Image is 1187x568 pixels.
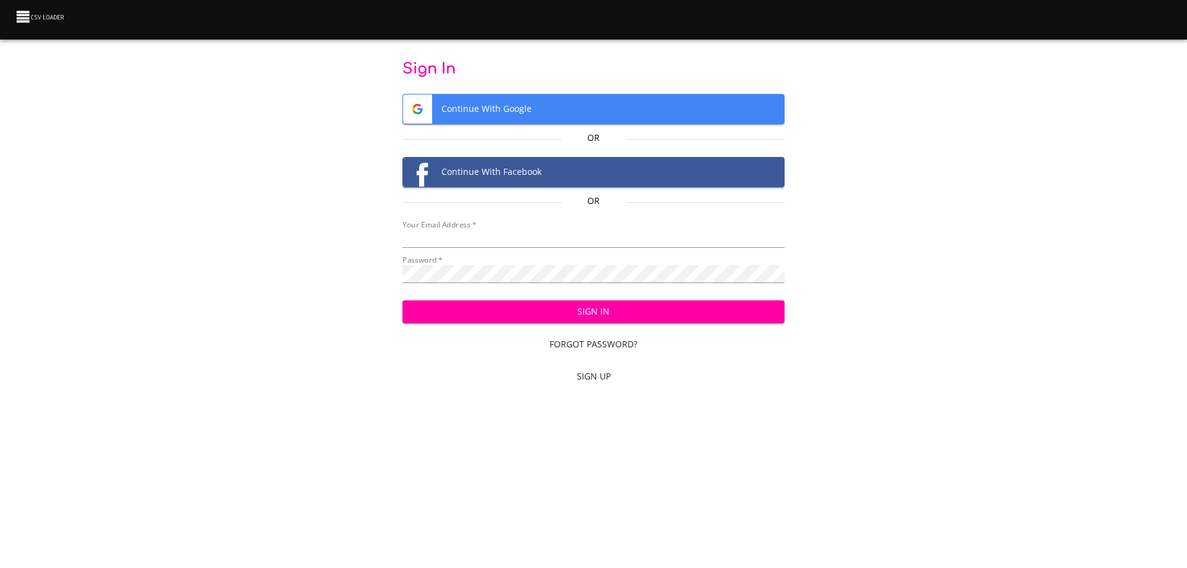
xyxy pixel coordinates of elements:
label: Your Email Address [402,221,476,229]
a: Sign Up [402,365,785,388]
span: Sign In [412,304,775,320]
button: Facebook logoContinue With Facebook [402,157,785,187]
button: Google logoContinue With Google [402,94,785,124]
p: Or [561,195,625,207]
a: Forgot Password? [402,333,785,356]
p: Sign In [402,59,785,79]
img: CSV Loader [15,8,67,25]
img: Facebook logo [403,158,432,187]
button: Sign In [402,300,785,323]
img: Google logo [403,95,432,124]
label: Password [402,256,443,264]
span: Sign Up [407,369,780,384]
span: Forgot Password? [407,337,780,352]
span: Continue With Facebook [403,158,785,187]
p: Or [561,132,625,144]
span: Continue With Google [403,95,785,124]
